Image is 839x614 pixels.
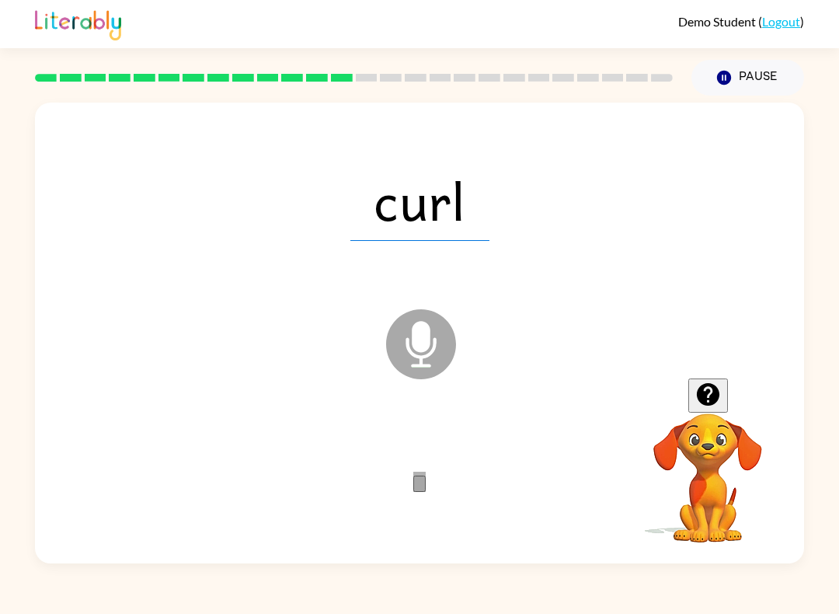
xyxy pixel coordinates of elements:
button: Pause [691,60,804,96]
video: Your browser must support playing .mp4 files to use Literably. Please try using another browser. [630,389,785,545]
span: Demo Student [678,14,758,29]
img: Literably [35,6,121,40]
a: Logout [762,14,800,29]
div: ( ) [678,14,804,29]
span: curl [350,160,489,241]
